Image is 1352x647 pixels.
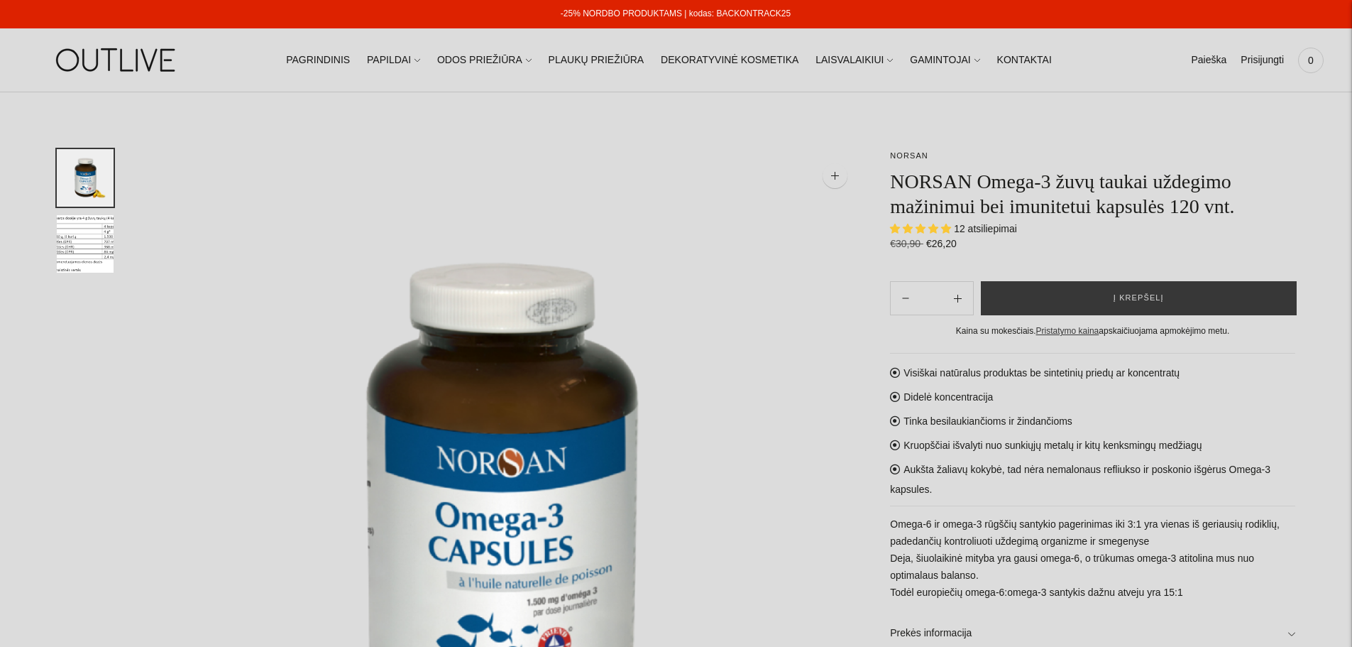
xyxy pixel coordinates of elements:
[920,288,942,309] input: Product quantity
[910,45,979,76] a: GAMINTOJAI
[57,215,114,273] button: Translation missing: en.general.accessibility.image_thumbail
[926,238,957,249] span: €26,20
[890,516,1295,602] p: Omega-6 ir omega-3 rūgščių santykio pagerinimas iki 3:1 yra vienas iš geriausių rodiklių, padedan...
[561,9,791,18] a: -25% NORDBO PRODUKTAMS | kodas: BACKONTRACK25
[367,45,420,76] a: PAPILDAI
[1114,291,1164,305] span: Į krepšelį
[57,149,114,207] button: Translation missing: en.general.accessibility.image_thumbail
[890,169,1295,219] h1: NORSAN Omega-3 žuvų taukai uždegimo mažinimui bei imunitetui kapsulės 120 vnt.
[954,223,1017,234] span: 12 atsiliepimai
[891,281,920,315] button: Add product quantity
[890,324,1295,339] div: Kaina su mokesčiais. apskaičiuojama apmokėjimo metu.
[28,36,206,85] img: OUTLIVE
[549,45,644,76] a: PLAUKŲ PRIEŽIŪRA
[942,281,973,315] button: Subtract product quantity
[437,45,532,76] a: ODOS PRIEŽIŪRA
[1191,45,1226,76] a: Paieška
[981,281,1297,315] button: Į krepšelį
[1301,50,1321,70] span: 0
[661,45,798,76] a: DEKORATYVINĖ KOSMETIKA
[286,45,350,76] a: PAGRINDINIS
[997,45,1052,76] a: KONTAKTAI
[815,45,893,76] a: LAISVALAIKIUI
[1036,326,1099,336] a: Pristatymo kaina
[890,238,923,249] s: €30,90
[890,151,928,160] a: NORSAN
[890,223,954,234] span: 4.92 stars
[1241,45,1284,76] a: Prisijungti
[1298,45,1324,76] a: 0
